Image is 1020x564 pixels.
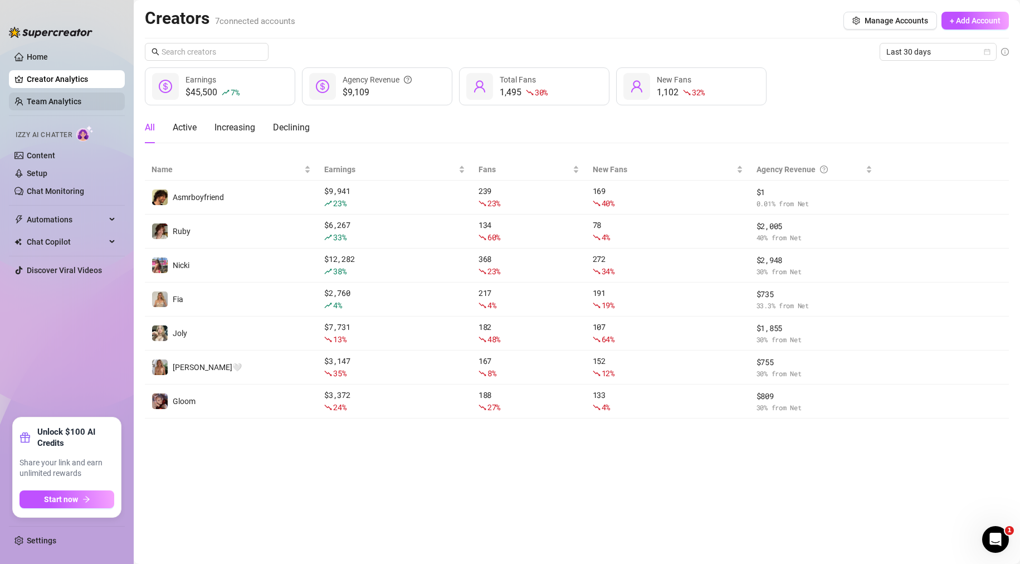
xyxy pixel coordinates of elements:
span: fall [479,200,486,207]
span: Ruby [173,227,191,236]
span: 7 connected accounts [215,16,295,26]
span: Izzy AI Chatter [16,130,72,140]
h2: Creators [145,8,295,29]
img: Ruby [152,223,168,239]
span: Automations [27,211,106,228]
span: 1 [1005,526,1014,535]
button: + Add Account [941,12,1009,30]
span: rise [324,234,332,241]
img: Fia [152,291,168,307]
span: rise [324,268,332,275]
span: 13 % [333,334,346,344]
span: 23 % [487,198,500,208]
span: 30 % [535,87,548,98]
span: arrow-right [82,495,90,503]
span: fall [593,200,601,207]
div: Agency Revenue [757,163,864,176]
span: fall [593,268,601,275]
span: 4 % [602,402,610,412]
span: fall [593,234,601,241]
span: 32 % [692,87,705,98]
img: Chat Copilot [14,238,22,246]
span: Earnings [186,75,216,84]
a: Creator Analytics [27,70,116,88]
span: 4 % [487,300,496,310]
span: New Fans [657,75,691,84]
span: 24 % [333,402,346,412]
button: Manage Accounts [843,12,937,30]
span: fall [324,403,332,411]
a: Chat Monitoring [27,187,84,196]
img: AI Chatter [76,125,94,142]
div: 152 [593,355,743,380]
span: fall [526,89,534,96]
div: Active [173,121,197,134]
span: rise [324,302,332,309]
div: $ 6,267 [324,219,465,244]
div: 78 [593,219,743,244]
span: 60 % [487,232,500,242]
div: 272 [593,253,743,278]
span: rise [324,200,332,207]
span: Chat Copilot [27,233,106,251]
div: 188 [479,389,579,414]
div: 169 [593,185,743,210]
span: 4 % [333,300,341,310]
span: $ 755 [757,356,873,368]
div: 107 [593,321,743,346]
span: Asmrboyfriend [173,193,224,202]
div: $ 7,731 [324,321,465,346]
span: fall [683,89,691,96]
img: Gloom [152,393,168,409]
span: 35 % [333,368,346,378]
span: Start now [44,495,78,504]
span: thunderbolt [14,215,23,224]
span: user [473,80,486,93]
img: logo-BBDzfeDw.svg [9,27,92,38]
div: $ 9,941 [324,185,465,210]
span: setting [852,17,860,25]
th: Name [145,159,318,181]
span: fall [479,336,486,343]
div: $ 3,147 [324,355,465,380]
span: Manage Accounts [865,16,928,25]
span: 34 % [602,266,614,276]
strong: Unlock $100 AI Credits [37,426,114,449]
span: 40 % from Net [757,232,873,243]
div: 368 [479,253,579,278]
span: Share your link and earn unlimited rewards [19,458,114,479]
span: 30 % from Net [757,402,873,413]
span: 23 % [487,266,500,276]
span: fall [324,336,332,343]
span: 30 % from Net [757,368,873,379]
span: Name [152,163,302,176]
span: Total Fans [500,75,536,84]
span: search [152,48,159,56]
div: 191 [593,287,743,312]
div: Increasing [214,121,255,134]
span: 38 % [333,266,346,276]
span: + Add Account [950,16,1001,25]
span: 33 % [333,232,346,242]
span: gift [19,432,31,443]
span: fall [479,302,486,309]
span: 30 % from Net [757,334,873,345]
span: $ 1 [757,186,873,198]
span: fall [479,403,486,411]
img: Pam🤍 [152,359,168,375]
span: Joly [173,329,187,338]
span: Gloom [173,397,196,406]
div: 239 [479,185,579,210]
img: Nicki [152,257,168,273]
span: 19 % [602,300,614,310]
span: rise [222,89,230,96]
span: 30 % from Net [757,266,873,277]
span: fall [479,234,486,241]
span: 4 % [602,232,610,242]
span: 23 % [333,198,346,208]
div: $ 3,372 [324,389,465,414]
div: $45,500 [186,86,239,99]
a: Discover Viral Videos [27,266,102,275]
a: Team Analytics [27,97,81,106]
span: $ 2,005 [757,220,873,232]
